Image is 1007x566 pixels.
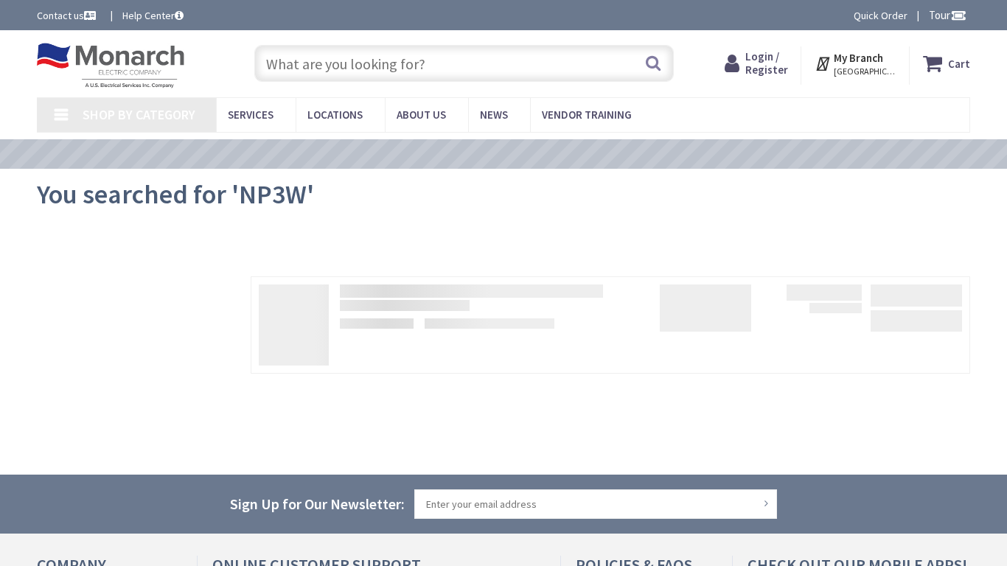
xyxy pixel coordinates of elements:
a: VIEW OUR VIDEO TRAINING LIBRARY [363,147,621,163]
input: Enter your email address [414,489,777,519]
span: Sign Up for Our Newsletter: [230,495,405,513]
a: Cart [923,50,970,77]
span: Shop By Category [83,106,195,123]
input: What are you looking for? [254,45,674,82]
img: Monarch Electric Company [37,43,184,88]
div: My Branch [GEOGRAPHIC_DATA], [GEOGRAPHIC_DATA] [815,50,896,77]
span: News [480,108,508,122]
span: Vendor Training [542,108,632,122]
span: Services [228,108,273,122]
span: [GEOGRAPHIC_DATA], [GEOGRAPHIC_DATA] [834,66,896,77]
span: Login / Register [745,49,788,77]
a: Contact us [37,8,99,23]
span: Locations [307,108,363,122]
span: You searched for 'NP3W' [37,178,314,211]
strong: My Branch [834,51,883,65]
a: Help Center [122,8,184,23]
span: About Us [397,108,446,122]
a: Login / Register [725,50,788,77]
strong: Cart [948,50,970,77]
span: Tour [929,8,966,22]
a: Quick Order [854,8,907,23]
